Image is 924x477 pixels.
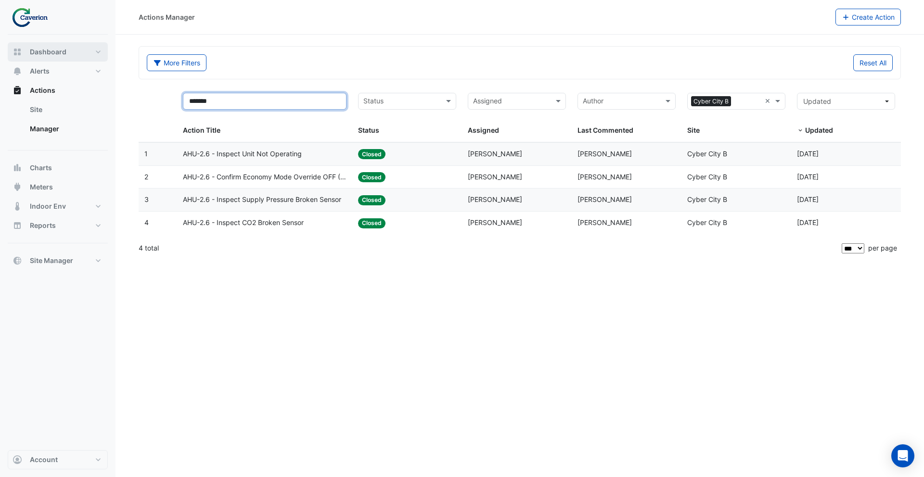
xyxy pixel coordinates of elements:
span: AHU-2.6 - Confirm Economy Mode Override OFF (Energy Waste) [183,172,347,183]
button: Reports [8,216,108,235]
span: Updated [803,97,831,105]
div: Actions Manager [139,12,195,22]
span: Alerts [30,66,50,76]
span: Dashboard [30,47,66,57]
div: 4 total [139,236,840,260]
button: Alerts [8,62,108,81]
span: 1 [144,150,148,158]
span: Updated [805,126,833,134]
button: More Filters [147,54,206,71]
span: Clear [765,96,773,107]
app-icon: Meters [13,182,22,192]
span: Indoor Env [30,201,66,211]
div: Open Intercom Messenger [891,444,914,467]
span: 2 [144,173,148,181]
span: [PERSON_NAME] [577,173,632,181]
span: Reports [30,221,56,230]
span: Site Manager [30,256,73,265]
span: 2025-08-11T11:39:53.079 [797,173,819,181]
span: Charts [30,163,52,173]
span: Assigned [468,126,499,134]
span: [PERSON_NAME] [468,150,522,158]
button: Actions [8,81,108,100]
span: Cyber City B [687,218,727,226]
span: Last Commented [577,126,633,134]
span: [PERSON_NAME] [468,195,522,203]
span: per page [868,244,897,252]
span: Site [687,126,700,134]
button: Charts [8,158,108,177]
span: AHU-2.6 - Inspect Unit Not Operating [183,149,302,160]
span: Closed [358,172,385,182]
span: [PERSON_NAME] [468,218,522,226]
app-icon: Site Manager [13,256,22,265]
span: Cyber City B [687,173,727,181]
app-icon: Reports [13,221,22,230]
span: [PERSON_NAME] [577,150,632,158]
span: [PERSON_NAME] [577,218,632,226]
span: 3 [144,195,149,203]
span: Account [30,455,58,464]
span: Action Title [183,126,220,134]
button: Account [8,450,108,469]
span: 4 [144,218,149,226]
button: Create Action [835,9,901,25]
span: [PERSON_NAME] [577,195,632,203]
a: Site [22,100,108,119]
span: Cyber City B [687,195,727,203]
span: Meters [30,182,53,192]
span: AHU-2.6 - Inspect Supply Pressure Broken Sensor [183,194,341,205]
button: Reset All [853,54,893,71]
app-icon: Dashboard [13,47,22,57]
button: Updated [797,93,895,110]
span: Actions [30,86,55,95]
button: Meters [8,177,108,197]
app-icon: Charts [13,163,22,173]
app-icon: Alerts [13,66,22,76]
span: Closed [358,195,385,205]
button: Dashboard [8,42,108,62]
span: Status [358,126,379,134]
span: Closed [358,149,385,159]
span: Cyber City B [687,150,727,158]
div: Actions [8,100,108,142]
a: Manager [22,119,108,138]
span: Cyber City B [691,96,731,107]
button: Site Manager [8,251,108,270]
span: 2025-08-11T11:41:53.229 [797,150,819,158]
span: [PERSON_NAME] [468,173,522,181]
app-icon: Actions [13,86,22,95]
span: AHU-2.6 - Inspect CO2 Broken Sensor [183,217,304,228]
span: 2025-08-11T11:31:12.356 [797,195,819,203]
app-icon: Indoor Env [13,201,22,211]
span: Closed [358,218,385,228]
img: Company Logo [12,8,55,27]
button: Indoor Env [8,197,108,216]
span: 2025-08-11T11:30:22.692 [797,218,819,226]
